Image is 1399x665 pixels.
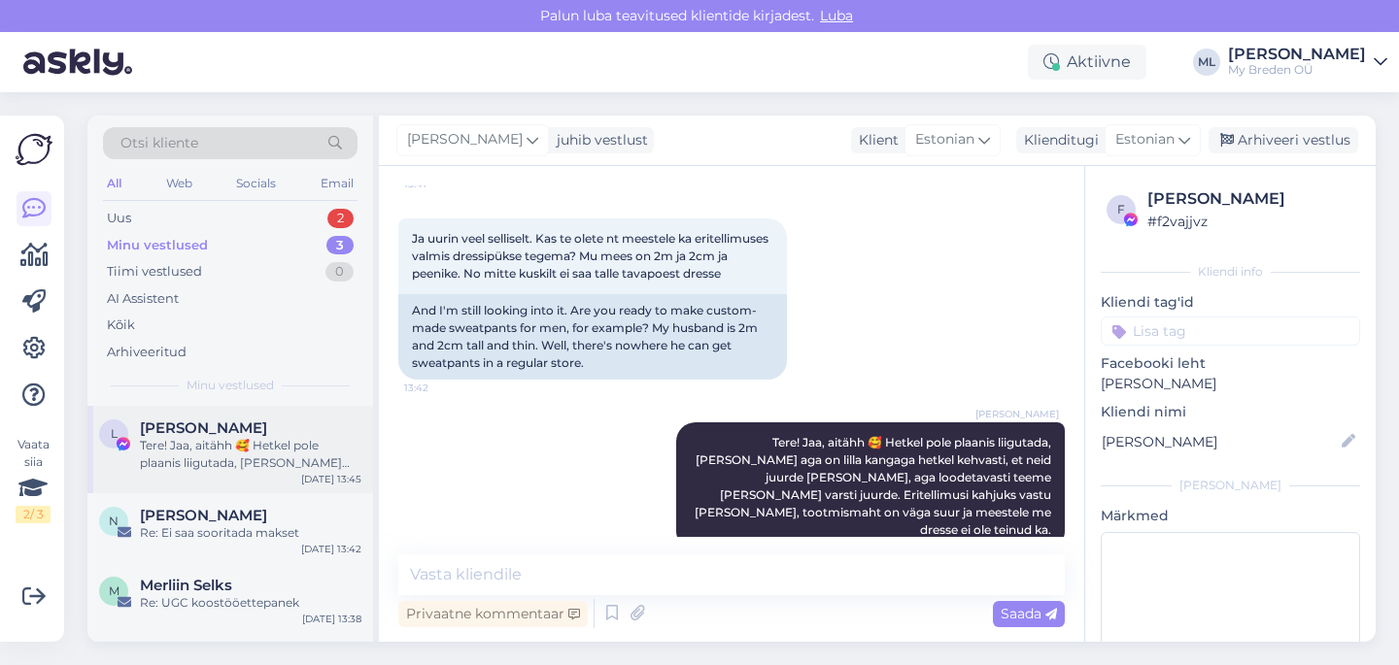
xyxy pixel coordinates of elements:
[1228,47,1366,62] div: [PERSON_NAME]
[1001,605,1057,622] span: Saada
[317,171,358,196] div: Email
[107,289,179,309] div: AI Assistent
[1101,316,1360,346] input: Lisa tag
[1101,353,1360,374] p: Facebooki leht
[398,294,787,380] div: And I'm still looking into it. Are you ready to make custom-made sweatpants for men, for example?...
[140,594,361,612] div: Re: UGC koostööettepanek
[107,236,208,255] div: Minu vestlused
[109,514,119,528] span: N
[16,131,52,168] img: Askly Logo
[107,209,131,228] div: Uus
[140,524,361,542] div: Re: Ei saa sooritada makset
[814,7,859,24] span: Luba
[695,435,1054,537] span: Tere! Jaa, aitähh 🥰 Hetkel pole plaanis liigutada, [PERSON_NAME] aga on lilla kangaga hetkel kehv...
[1193,49,1220,76] div: ML
[327,209,354,228] div: 2
[109,583,119,598] span: M
[232,171,280,196] div: Socials
[1016,130,1099,150] div: Klienditugi
[301,542,361,556] div: [DATE] 13:42
[120,133,198,153] span: Otsi kliente
[301,472,361,486] div: [DATE] 13:45
[140,577,232,594] span: Merliin Selks
[412,231,771,281] span: Ja uurin veel selliselt. Kas te olete nt meestele ka eritellimuses valmis dressipükse tegema? Mu ...
[140,507,267,524] span: Nadežda Dervenjova
[16,506,51,523] div: 2 / 3
[111,426,118,441] span: L
[915,129,974,150] span: Estonian
[325,262,354,282] div: 0
[107,343,187,362] div: Arhiveeritud
[1101,374,1360,394] p: [PERSON_NAME]
[1228,62,1366,78] div: My Breden OÜ
[1101,477,1360,494] div: [PERSON_NAME]
[1028,45,1146,80] div: Aktiivne
[851,130,899,150] div: Klient
[1209,127,1358,153] div: Arhiveeri vestlus
[398,601,588,627] div: Privaatne kommentaar
[162,171,196,196] div: Web
[326,236,354,255] div: 3
[1147,211,1354,232] div: # f2vajjvz
[1101,292,1360,313] p: Kliendi tag'id
[1101,263,1360,281] div: Kliendi info
[1115,129,1175,150] span: Estonian
[975,407,1059,421] span: [PERSON_NAME]
[103,171,125,196] div: All
[1102,431,1338,452] input: Lisa nimi
[1117,202,1125,216] span: f
[1147,187,1354,211] div: [PERSON_NAME]
[107,316,135,335] div: Kõik
[140,437,361,472] div: Tere! Jaa, aitähh 🥰 Hetkel pole plaanis liigutada, [PERSON_NAME] aga on lilla kangaga hetkel kehv...
[302,612,361,626] div: [DATE] 13:38
[1228,47,1387,78] a: [PERSON_NAME]My Breden OÜ
[16,436,51,523] div: Vaata siia
[404,381,477,395] span: 13:42
[407,129,523,150] span: [PERSON_NAME]
[1101,402,1360,422] p: Kliendi nimi
[549,130,648,150] div: juhib vestlust
[187,377,274,394] span: Minu vestlused
[140,419,267,437] span: Liis Loorents
[107,262,202,282] div: Tiimi vestlused
[1101,506,1360,526] p: Märkmed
